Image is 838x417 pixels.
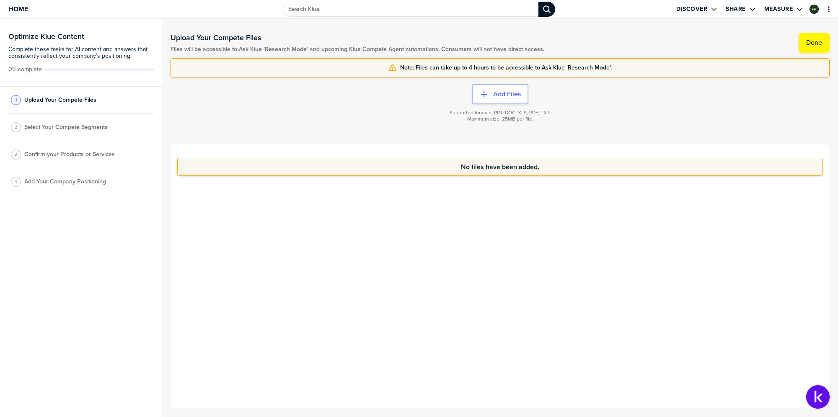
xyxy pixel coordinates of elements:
[726,5,746,13] label: Share
[538,2,555,17] div: Search Klue
[764,5,793,13] label: Measure
[171,33,544,43] h1: Upload Your Compete Files
[8,66,42,73] span: Active
[806,385,830,409] button: Open Support Center
[810,5,818,13] img: f063ba63e8ddda9fa34abeef32c5c22c-sml.png
[799,33,830,53] button: Done
[24,178,106,185] span: Add Your Company Positioning
[15,178,17,185] span: 4
[472,84,528,104] button: Add Files
[24,124,108,131] span: Select Your Compete Segments
[400,64,612,71] span: Note: Files can take up to 4 hours to be accessible to Ask Klue 'Research Mode'.
[810,5,819,14] div: Fabiano Rocha
[15,151,17,157] span: 3
[24,97,96,103] span: Upload Your Compete Files
[8,33,154,40] h3: Optimize Klue Content
[806,39,822,47] label: Done
[15,124,17,130] span: 2
[450,110,551,116] span: Supported formats: PPT, DOC, XLS, PDF, TXT.
[676,5,707,13] label: Discover
[283,2,539,17] input: Search Klue
[16,97,17,103] span: 1
[8,5,28,13] span: Home
[493,90,521,98] label: Add Files
[24,151,115,158] span: Confirm your Products or Services
[809,4,820,15] a: Edit Profile
[171,46,544,53] span: Files will be accessible to Ask Klue 'Research Mode' and upcoming Klue Compete Agent automations....
[8,46,154,59] span: Complete these tasks for AI content and answers that consistently reflect your company’s position...
[467,116,533,122] span: Maximum size: 25MB per file.
[461,163,539,170] span: No files have been added.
